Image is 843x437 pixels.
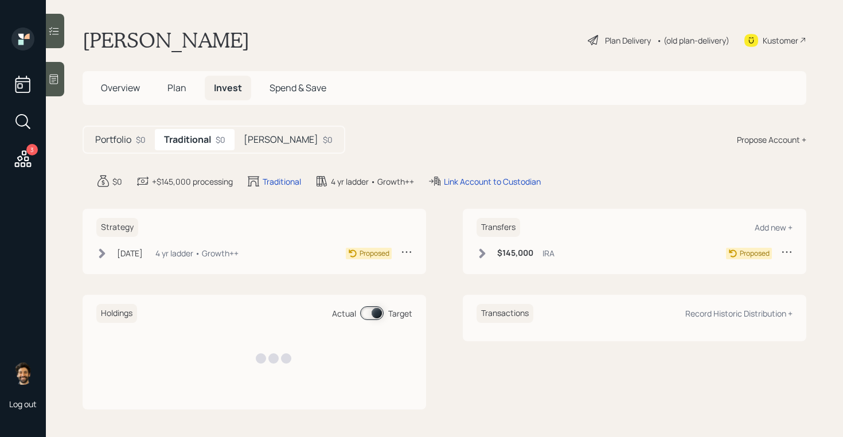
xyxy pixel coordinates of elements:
[737,134,806,146] div: Propose Account +
[95,134,131,145] h5: Portfolio
[755,222,793,233] div: Add new +
[497,248,533,258] h6: $145,000
[244,134,318,145] h5: [PERSON_NAME]
[270,81,326,94] span: Spend & Save
[101,81,140,94] span: Overview
[740,248,770,259] div: Proposed
[657,34,729,46] div: • (old plan-delivery)
[11,362,34,385] img: eric-schwartz-headshot.png
[167,81,186,94] span: Plan
[444,175,541,188] div: Link Account to Custodian
[685,308,793,319] div: Record Historic Distribution +
[323,134,333,146] div: $0
[96,218,138,237] h6: Strategy
[9,399,37,409] div: Log out
[136,134,146,146] div: $0
[331,175,414,188] div: 4 yr ladder • Growth++
[117,247,143,259] div: [DATE]
[263,175,301,188] div: Traditional
[112,175,122,188] div: $0
[83,28,249,53] h1: [PERSON_NAME]
[216,134,225,146] div: $0
[26,144,38,155] div: 3
[477,304,533,323] h6: Transactions
[360,248,389,259] div: Proposed
[96,304,137,323] h6: Holdings
[214,81,242,94] span: Invest
[543,247,555,259] div: IRA
[605,34,651,46] div: Plan Delivery
[477,218,520,237] h6: Transfers
[155,247,239,259] div: 4 yr ladder • Growth++
[388,307,412,319] div: Target
[152,175,233,188] div: +$145,000 processing
[332,307,356,319] div: Actual
[763,34,798,46] div: Kustomer
[164,134,211,145] h5: Traditional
